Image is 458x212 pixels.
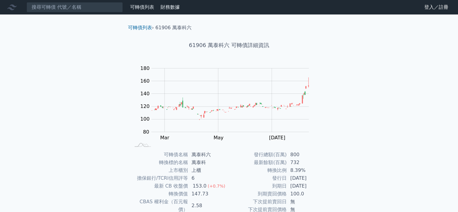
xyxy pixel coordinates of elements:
[140,78,150,84] tspan: 160
[140,103,150,109] tspan: 120
[229,182,287,190] td: 到期日
[287,198,328,206] td: 無
[188,151,229,159] td: 萬泰科六
[229,159,287,166] td: 最新餘額(百萬)
[123,41,335,49] h1: 61906 萬泰科六 可轉債詳細資訊
[419,2,453,12] a: 登入／註冊
[137,65,318,153] g: Chart
[287,190,328,198] td: 100.0
[130,190,188,198] td: 轉換價值
[229,190,287,198] td: 到期賣回價格
[130,182,188,190] td: 最新 CB 收盤價
[188,159,229,166] td: 萬泰科
[208,184,225,188] span: (+0.7%)
[143,129,149,134] tspan: 80
[140,91,150,97] tspan: 140
[128,24,154,31] li: ›
[229,151,287,159] td: 發行總額(百萬)
[160,4,180,10] a: 財務數據
[287,151,328,159] td: 800
[130,151,188,159] td: 可轉債名稱
[287,182,328,190] td: [DATE]
[130,159,188,166] td: 轉換標的名稱
[269,135,285,141] tspan: [DATE]
[229,166,287,174] td: 轉換比例
[188,174,229,182] td: 6
[130,4,154,10] a: 可轉債列表
[229,198,287,206] td: 下次提前賣回日
[287,159,328,166] td: 732
[192,182,208,190] div: 153.0
[188,166,229,174] td: 上櫃
[160,135,170,141] tspan: Mar
[287,166,328,174] td: 8.39%
[140,65,150,71] tspan: 180
[130,166,188,174] td: 上市櫃別
[26,2,123,12] input: 搜尋可轉債 代號／名稱
[229,174,287,182] td: 發行日
[213,135,223,141] tspan: May
[188,190,229,198] td: 147.73
[128,25,152,30] a: 可轉債列表
[140,116,150,122] tspan: 100
[155,24,192,31] li: 61906 萬泰科六
[130,174,188,182] td: 擔保銀行/TCRI信用評等
[287,174,328,182] td: [DATE]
